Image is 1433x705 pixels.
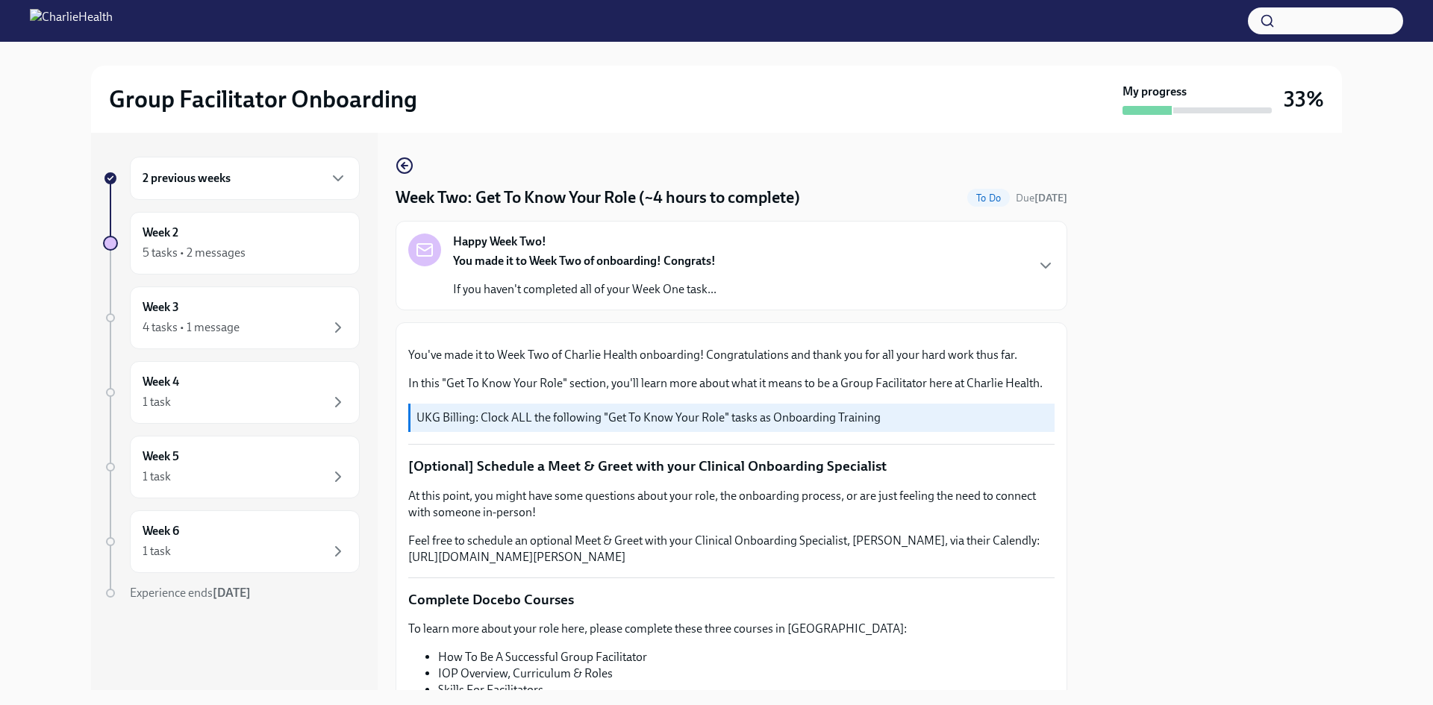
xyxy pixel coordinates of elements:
[453,281,716,298] p: If you haven't completed all of your Week One task...
[1123,84,1187,100] strong: My progress
[416,410,1049,426] p: UKG Billing: Clock ALL the following "Get To Know Your Role" tasks as Onboarding Training
[30,9,113,33] img: CharlieHealth
[143,523,179,539] h6: Week 6
[408,621,1055,637] p: To learn more about your role here, please complete these three courses in [GEOGRAPHIC_DATA]:
[103,361,360,424] a: Week 41 task
[408,347,1055,363] p: You've made it to Week Two of Charlie Health onboarding! Congratulations and thank you for all yo...
[408,375,1055,392] p: In this "Get To Know Your Role" section, you'll learn more about what it means to be a Group Faci...
[143,394,171,410] div: 1 task
[438,682,1055,698] li: Skills For Facilitators
[130,157,360,200] div: 2 previous weeks
[408,457,1055,476] p: [Optional] Schedule a Meet & Greet with your Clinical Onboarding Specialist
[143,469,171,485] div: 1 task
[408,488,1055,521] p: At this point, you might have some questions about your role, the onboarding process, or are just...
[109,84,417,114] h2: Group Facilitator Onboarding
[408,533,1055,565] p: Feel free to schedule an optional Meet & Greet with your Clinical Onboarding Specialist, [PERSON_...
[143,225,178,241] h6: Week 2
[1016,191,1067,205] span: October 6th, 2025 10:00
[396,187,800,209] h4: Week Two: Get To Know Your Role (~4 hours to complete)
[143,170,231,187] h6: 2 previous weeks
[143,448,179,465] h6: Week 5
[143,543,171,560] div: 1 task
[103,436,360,498] a: Week 51 task
[1034,192,1067,204] strong: [DATE]
[453,234,546,250] strong: Happy Week Two!
[103,286,360,349] a: Week 34 tasks • 1 message
[453,254,716,268] strong: You made it to Week Two of onboarding! Congrats!
[143,245,246,261] div: 5 tasks • 2 messages
[438,665,1055,682] li: IOP Overview, Curriculum & Roles
[143,319,240,336] div: 4 tasks • 1 message
[408,590,1055,610] p: Complete Docebo Courses
[143,374,179,390] h6: Week 4
[103,510,360,573] a: Week 61 task
[130,586,251,600] span: Experience ends
[143,299,179,316] h6: Week 3
[1016,192,1067,204] span: Due
[438,649,1055,665] li: How To Be A Successful Group Facilitator
[213,586,251,600] strong: [DATE]
[1284,86,1324,113] h3: 33%
[103,212,360,275] a: Week 25 tasks • 2 messages
[967,192,1010,204] span: To Do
